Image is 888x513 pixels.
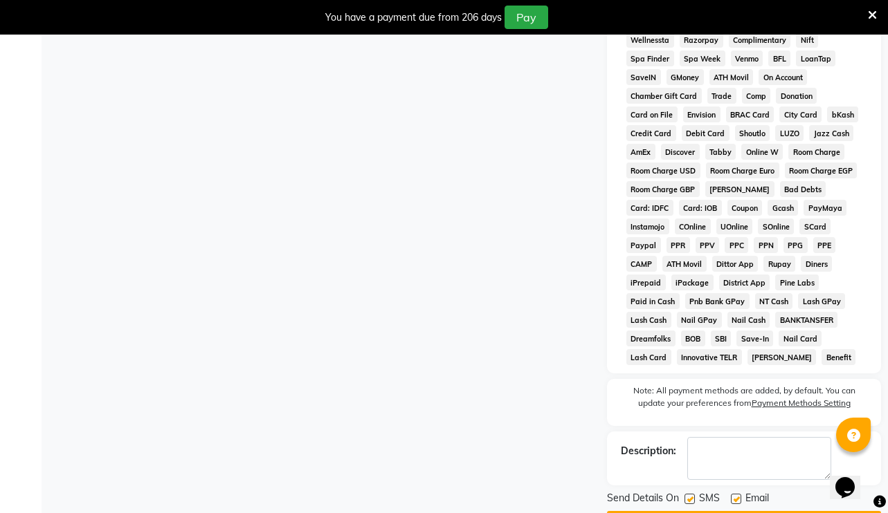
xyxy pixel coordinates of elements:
[798,293,845,309] span: Lash GPay
[755,293,793,309] span: NT Cash
[779,106,822,122] span: City Card
[775,312,837,328] span: BANKTANSFER
[763,256,795,272] span: Rupay
[759,69,807,85] span: On Account
[775,125,804,141] span: LUZO
[325,10,502,25] div: You have a payment due from 206 days
[747,349,817,365] span: [PERSON_NAME]
[709,69,754,85] span: ATH Movil
[661,144,700,160] span: Discover
[662,256,707,272] span: ATH Movil
[626,349,671,365] span: Lash Card
[626,293,680,309] span: Paid in Cash
[731,50,763,66] span: Venmo
[827,106,858,122] span: bKash
[621,384,867,415] label: Note: All payment methods are added, by default. You can update your preferences from
[741,144,783,160] span: Online W
[626,106,678,122] span: Card on File
[626,144,655,160] span: AmEx
[626,274,666,290] span: iPrepaid
[780,181,826,197] span: Bad Debts
[671,274,714,290] span: iPackage
[505,6,548,29] button: Pay
[626,181,700,197] span: Room Charge GBP
[775,274,819,290] span: Pine Labs
[725,237,748,253] span: PPC
[754,237,778,253] span: PPN
[626,125,676,141] span: Credit Card
[745,491,769,508] span: Email
[705,144,736,160] span: Tabby
[727,312,770,328] span: Nail Cash
[696,237,720,253] span: PPV
[621,444,676,458] div: Description:
[626,50,674,66] span: Spa Finder
[716,218,753,234] span: UOnline
[735,125,770,141] span: Shoutlo
[626,330,676,346] span: Dreamfolks
[626,218,669,234] span: Instamojo
[683,106,721,122] span: Envision
[706,162,779,178] span: Room Charge Euro
[711,330,732,346] span: SBI
[799,218,831,234] span: SCard
[785,162,858,178] span: Room Charge EGP
[607,491,679,508] span: Send Details On
[626,88,702,104] span: Chamber Gift Card
[680,50,725,66] span: Spa Week
[680,32,723,48] span: Razorpay
[626,162,700,178] span: Room Charge USD
[626,237,661,253] span: Paypal
[626,69,661,85] span: SaveIN
[712,256,759,272] span: Dittor App
[699,491,720,508] span: SMS
[752,397,851,409] label: Payment Methods Setting
[682,125,730,141] span: Debit Card
[776,88,817,104] span: Donation
[626,312,671,328] span: Lash Cash
[801,256,832,272] span: Diners
[809,125,853,141] span: Jazz Cash
[675,218,711,234] span: COnline
[626,200,673,216] span: Card: IDFC
[667,69,704,85] span: GMoney
[758,218,794,234] span: SOnline
[707,88,736,104] span: Trade
[736,330,773,346] span: Save-In
[742,88,771,104] span: Comp
[626,32,674,48] span: Wellnessta
[830,458,874,499] iframe: chat widget
[727,200,763,216] span: Coupon
[685,293,750,309] span: Pnb Bank GPay
[813,237,836,253] span: PPE
[677,349,742,365] span: Innovative TELR
[822,349,855,365] span: Benefit
[783,237,808,253] span: PPG
[677,312,722,328] span: Nail GPay
[705,181,774,197] span: [PERSON_NAME]
[788,144,844,160] span: Room Charge
[779,330,822,346] span: Nail Card
[679,200,722,216] span: Card: IOB
[729,32,791,48] span: Complimentary
[726,106,774,122] span: BRAC Card
[804,200,846,216] span: PayMaya
[768,50,790,66] span: BFL
[626,256,657,272] span: CAMP
[796,32,818,48] span: Nift
[768,200,798,216] span: Gcash
[667,237,690,253] span: PPR
[719,274,770,290] span: District App
[681,330,705,346] span: BOB
[796,50,835,66] span: LoanTap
